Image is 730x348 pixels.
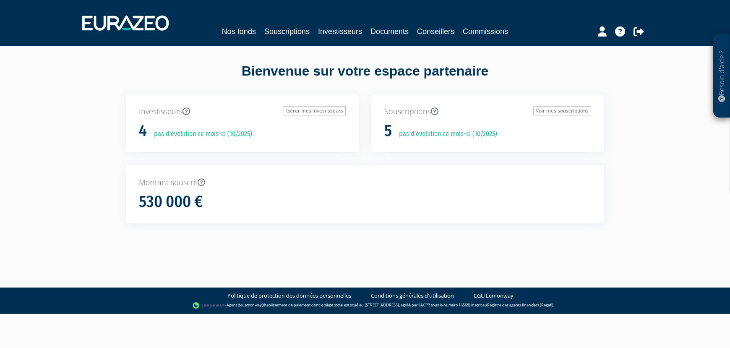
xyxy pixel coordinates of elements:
p: Investisseurs [139,106,346,117]
h1: 5 [384,122,392,140]
a: Commissions [463,26,508,37]
a: Conditions générales d'utilisation [371,292,454,300]
div: Bienvenue sur votre espace partenaire [120,62,610,94]
p: Montant souscrit [139,177,591,188]
img: logo-lemonway.png [193,301,225,310]
a: Gérer mes investisseurs [284,106,346,115]
a: Lemonway [242,302,262,308]
div: - Agent de (établissement de paiement dont le siège social est situé au [STREET_ADDRESS], agréé p... [8,301,722,310]
a: Conseillers [417,26,454,37]
a: Politique de protection des données personnelles [227,292,351,300]
p: Souscriptions [384,106,591,117]
a: Registre des agents financiers (Regafi) [487,302,553,308]
p: pas d'évolution ce mois-ci (10/2025) [148,129,252,139]
a: Souscriptions [264,26,310,37]
a: Investisseurs [318,26,362,37]
img: 1732889491-logotype_eurazeo_blanc_rvb.png [82,16,169,31]
p: Besoin d'aide ? [717,38,727,114]
h1: 4 [139,122,147,140]
a: CGU Lemonway [474,292,514,300]
h1: 530 000 € [139,193,203,211]
a: Nos fonds [222,26,256,37]
a: Voir mes souscriptions [533,106,591,115]
p: pas d'évolution ce mois-ci (10/2025) [393,129,497,139]
a: Documents [370,26,409,37]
